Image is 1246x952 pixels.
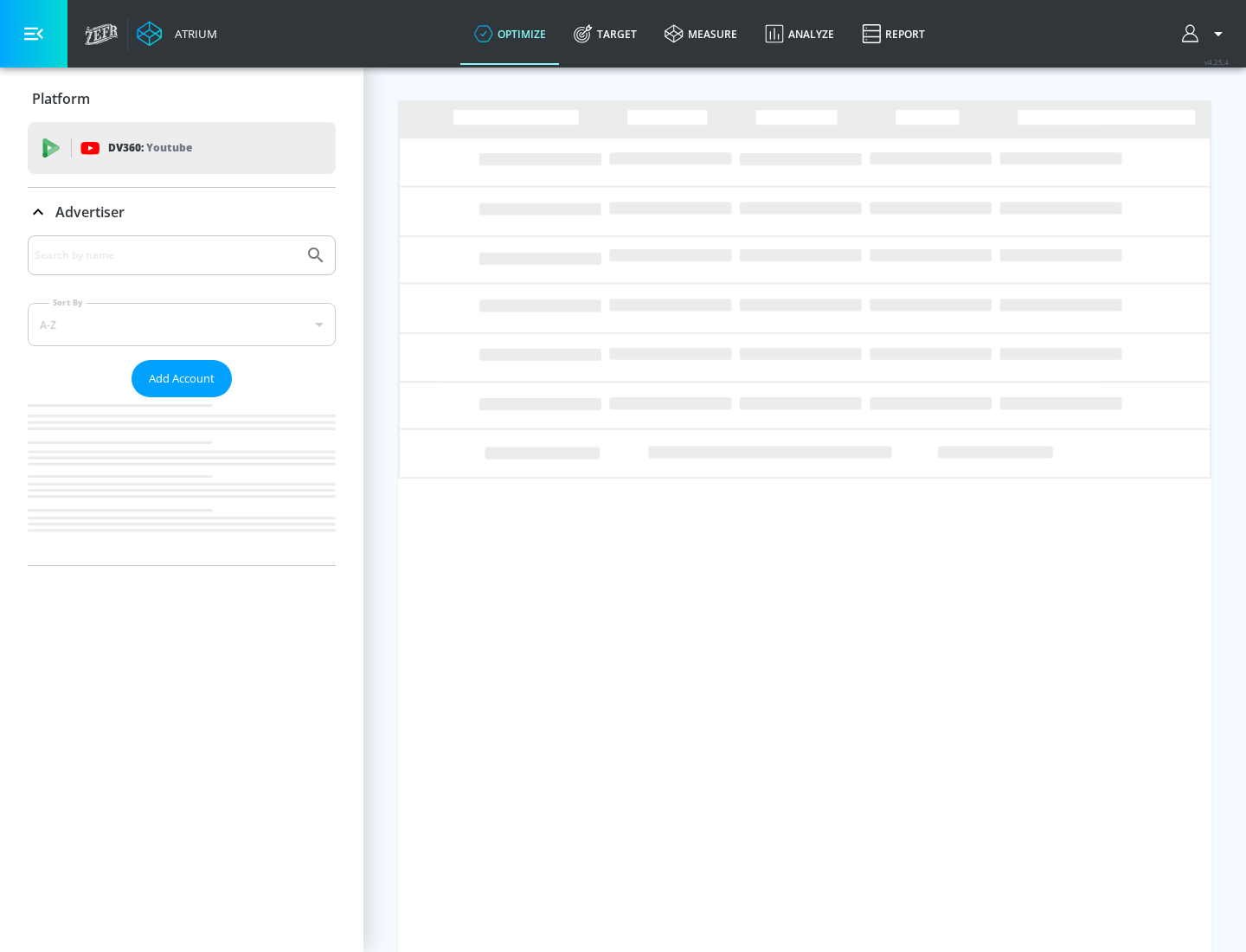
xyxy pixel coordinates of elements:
nav: list of Advertiser [28,397,336,565]
a: measure [651,3,751,65]
button: Add Account [132,360,232,397]
div: Advertiser [28,188,336,236]
div: A-Z [28,303,336,346]
a: optimize [460,3,560,65]
p: DV360: [108,138,192,158]
span: Add Account [149,369,215,389]
a: Target [560,3,651,65]
a: Analyze [751,3,848,65]
a: Atrium [137,21,217,47]
p: Youtube [146,138,192,157]
div: Advertiser [28,235,336,565]
label: Sort By [49,297,87,308]
a: Report [848,3,939,65]
span: v 4.25.4 [1204,57,1229,67]
input: Search by name [35,244,297,267]
div: DV360: Youtube [28,122,336,174]
div: Atrium [168,26,217,42]
p: Advertiser [55,203,125,222]
p: Platform [32,89,90,108]
div: Platform [28,74,336,123]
